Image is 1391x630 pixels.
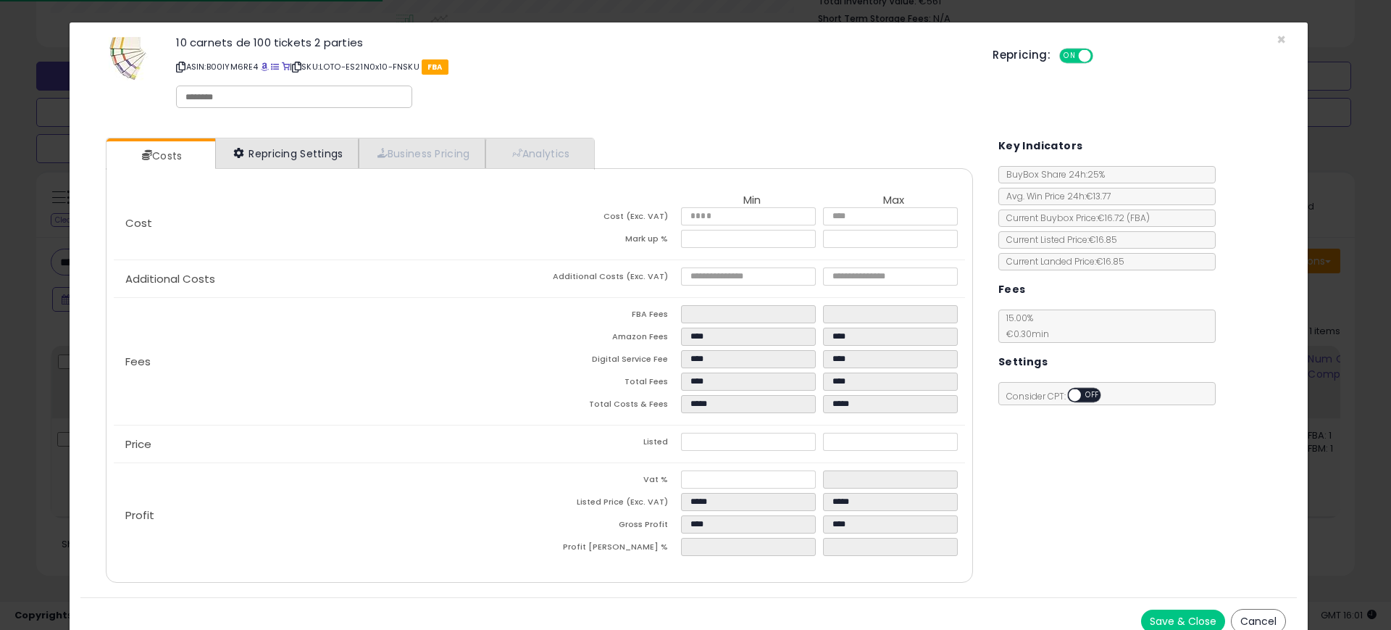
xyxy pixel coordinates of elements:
[282,61,290,72] a: Your listing only
[999,312,1049,340] span: 15.00 %
[539,350,681,373] td: Digital Service Fee
[176,55,971,78] p: ASIN: B00IYM6RE4 | SKU: LOTO-ES21N0x10-FNSKU
[1081,389,1104,402] span: OFF
[539,373,681,395] td: Total Fees
[271,61,279,72] a: All offer listings
[998,281,1026,299] h5: Fees
[261,61,269,72] a: BuyBox page
[1061,50,1079,62] span: ON
[999,390,1120,402] span: Consider CPT:
[999,328,1049,340] span: €0.30 min
[539,433,681,455] td: Listed
[109,37,149,80] img: 41IflcODcXL._SL60_.jpg
[215,138,359,168] a: Repricing Settings
[1277,29,1286,50] span: ×
[422,59,448,75] span: FBA
[114,356,539,368] p: Fees
[114,217,539,229] p: Cost
[993,49,1050,61] h5: Repricing:
[539,268,681,290] td: Additional Costs (Exc. VAT)
[539,538,681,560] td: Profit [PERSON_NAME] %
[114,273,539,285] p: Additional Costs
[114,510,539,521] p: Profit
[681,194,823,207] th: Min
[999,212,1150,224] span: Current Buybox Price:
[539,305,681,328] td: FBA Fees
[998,353,1048,371] h5: Settings
[539,230,681,252] td: Mark up %
[999,255,1124,268] span: Current Landed Price: €16.85
[1098,212,1150,224] span: €16.72
[999,168,1105,181] span: BuyBox Share 24h: 25%
[539,207,681,230] td: Cost (Exc. VAT)
[485,138,593,168] a: Analytics
[539,471,681,493] td: Vat %
[539,395,681,418] td: Total Costs & Fees
[999,190,1111,202] span: Avg. Win Price 24h: €13.77
[359,138,485,168] a: Business Pricing
[106,141,214,170] a: Costs
[1091,50,1114,62] span: OFF
[539,328,681,350] td: Amazon Fees
[1127,212,1150,224] span: ( FBA )
[539,493,681,515] td: Listed Price (Exc. VAT)
[823,194,965,207] th: Max
[114,439,539,450] p: Price
[176,37,971,48] h3: 10 carnets de 100 tickets 2 parties
[539,515,681,538] td: Gross Profit
[998,137,1083,155] h5: Key Indicators
[999,233,1117,246] span: Current Listed Price: €16.85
